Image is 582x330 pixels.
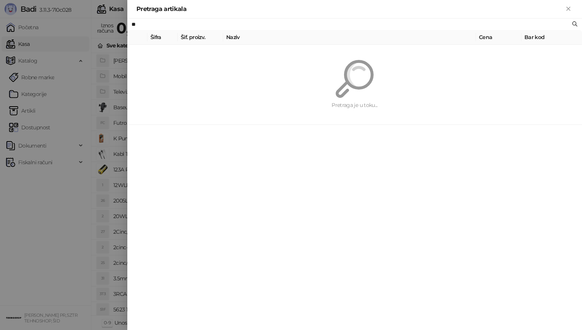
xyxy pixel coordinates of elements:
[147,30,178,45] th: Šifra
[136,5,564,14] div: Pretraga artikala
[476,30,521,45] th: Cena
[564,5,573,14] button: Zatvori
[521,30,582,45] th: Bar kod
[223,30,476,45] th: Naziv
[178,30,223,45] th: Šif. proizv.
[145,101,564,109] div: Pretraga je u toku...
